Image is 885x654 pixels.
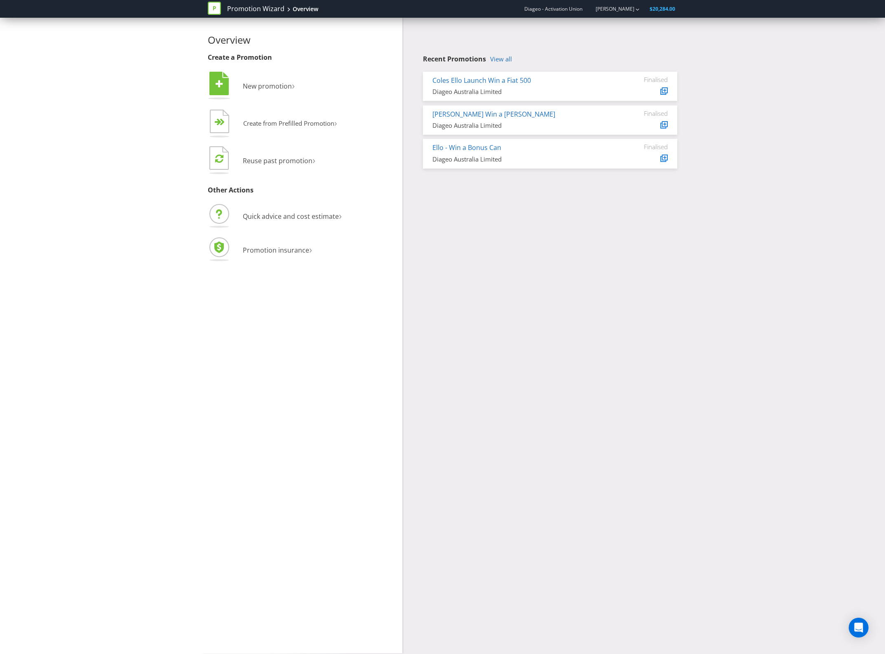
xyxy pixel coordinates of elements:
[243,246,309,255] span: Promotion insurance
[208,54,397,61] h3: Create a Promotion
[490,56,512,63] a: View all
[432,121,606,130] div: Diageo Australia Limited
[208,212,342,221] a: Quick advice and cost estimate›
[432,87,606,96] div: Diageo Australia Limited
[215,154,223,163] tspan: 
[312,153,315,166] span: ›
[618,76,668,83] div: Finalised
[309,242,312,256] span: ›
[650,5,675,12] span: $20,284.00
[618,143,668,150] div: Finalised
[216,80,223,89] tspan: 
[339,209,342,222] span: ›
[220,118,225,126] tspan: 
[243,82,292,91] span: New promotion
[423,54,486,63] span: Recent Promotions
[292,78,295,92] span: ›
[243,119,334,127] span: Create from Prefilled Promotion
[432,76,531,85] a: Coles Ello Launch Win a Fiat 500
[334,116,337,129] span: ›
[432,110,555,119] a: [PERSON_NAME] Win a [PERSON_NAME]
[524,5,582,12] span: Diageo - Activation Union
[208,187,397,194] h3: Other Actions
[618,110,668,117] div: Finalised
[227,4,284,14] a: Promotion Wizard
[208,246,312,255] a: Promotion insurance›
[208,108,338,141] button: Create from Prefilled Promotion›
[243,212,339,221] span: Quick advice and cost estimate
[243,156,312,165] span: Reuse past promotion
[432,143,501,152] a: Ello - Win a Bonus Can
[293,5,318,13] div: Overview
[849,618,869,638] div: Open Intercom Messenger
[208,35,397,45] h2: Overview
[432,155,606,164] div: Diageo Australia Limited
[587,5,634,12] a: [PERSON_NAME]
